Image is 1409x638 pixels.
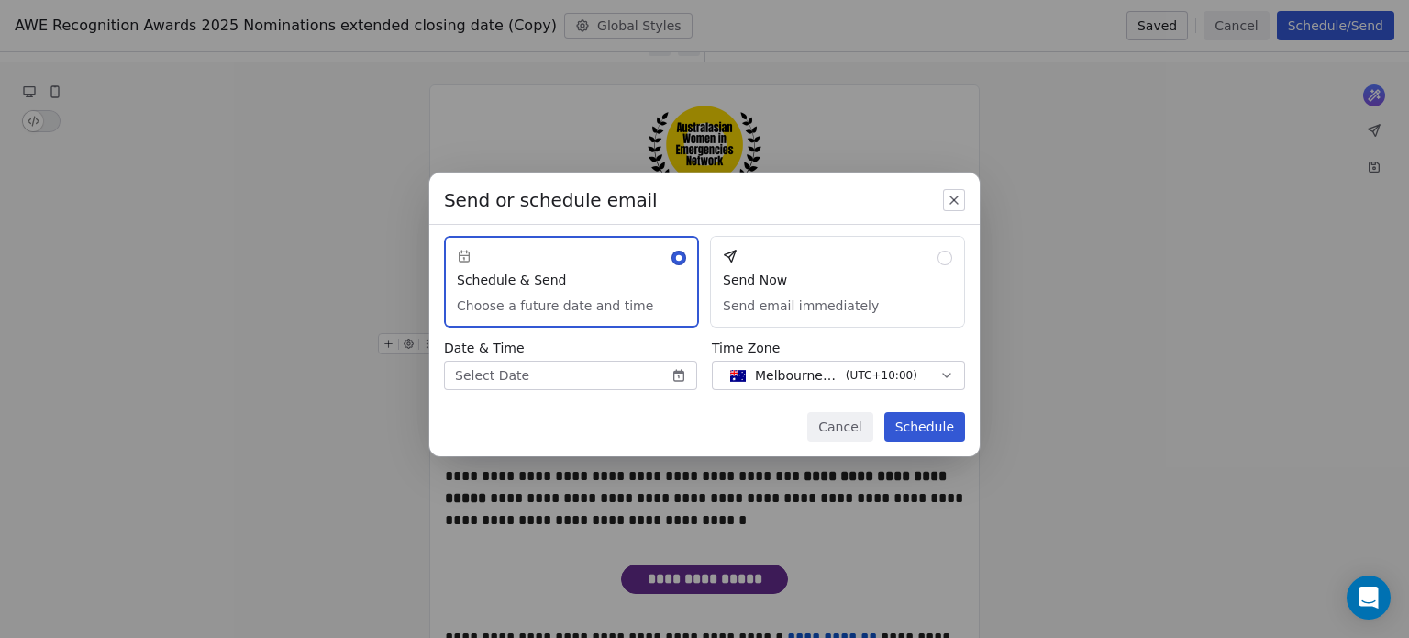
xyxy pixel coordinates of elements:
button: Schedule [884,412,965,442]
span: Send or schedule email [444,187,658,213]
span: Time Zone [712,339,965,357]
button: Select Date [444,361,697,390]
span: Date & Time [444,339,697,357]
span: Melbourne - AEST [755,366,838,385]
button: Cancel [807,412,872,442]
span: ( UTC+10:00 ) [846,367,917,384]
button: Melbourne - AEST(UTC+10:00) [712,361,965,390]
span: Select Date [455,366,529,386]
